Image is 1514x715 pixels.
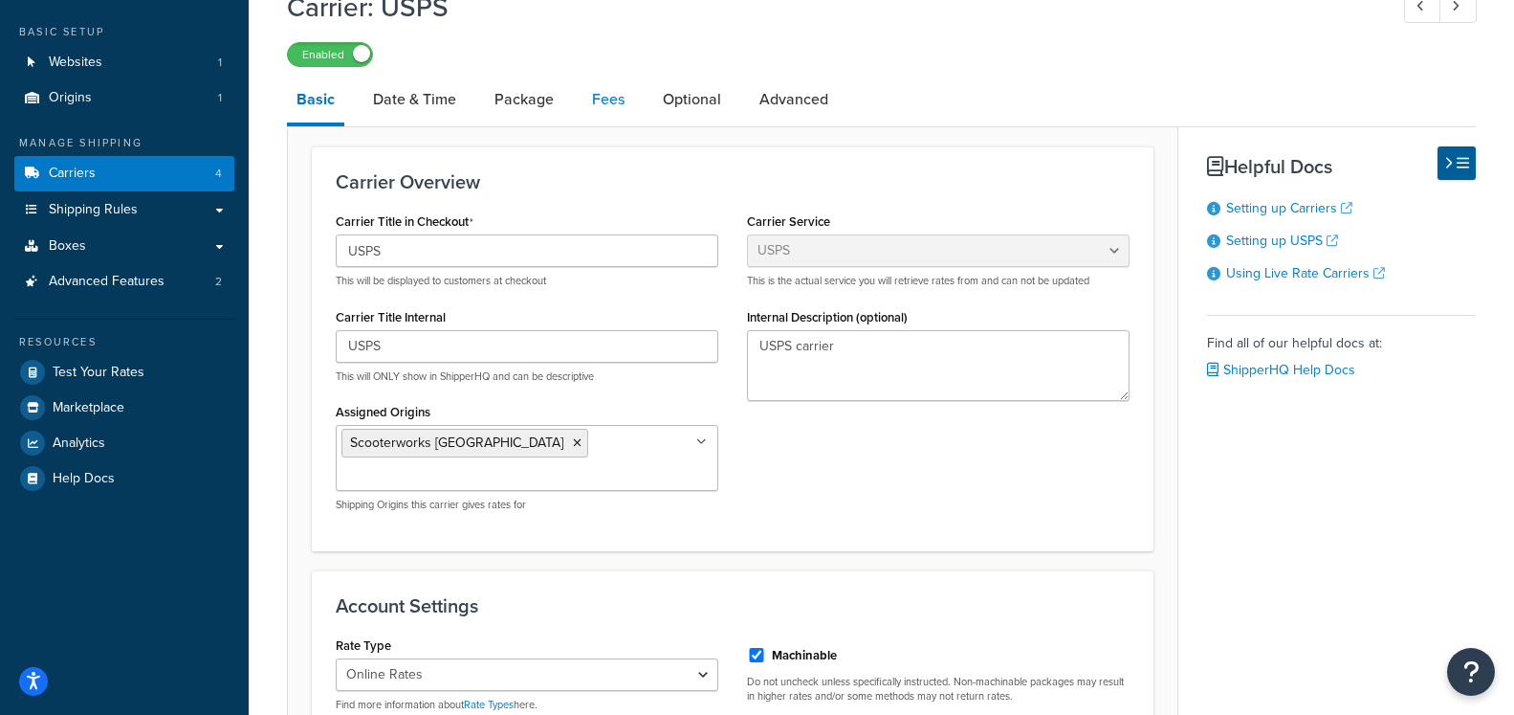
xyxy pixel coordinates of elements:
a: Websites1 [14,45,234,80]
span: 1 [218,90,222,106]
div: Resources [14,334,234,350]
a: Using Live Rate Carriers [1226,263,1385,283]
a: Setting up USPS [1226,231,1338,251]
label: Carrier Title in Checkout [336,214,473,230]
span: Test Your Rates [53,365,144,381]
a: Test Your Rates [14,355,234,390]
a: Advanced [750,77,838,123]
span: Boxes [49,238,86,255]
div: Basic Setup [14,24,234,40]
span: 2 [215,274,222,290]
label: Machinable [772,647,837,664]
a: ShipperHQ Help Docs [1207,360,1355,380]
p: Do not uncheck unless specifically instructed. Non-machinable packages may result in higher rates... [747,675,1130,704]
a: Help Docs [14,461,234,496]
span: Advanced Features [49,274,165,290]
a: Carriers4 [14,156,234,191]
a: Rate Types [464,697,514,712]
div: Manage Shipping [14,135,234,151]
p: This is the actual service you will retrieve rates from and can not be updated [747,274,1130,288]
h3: Helpful Docs [1207,156,1476,177]
li: Origins [14,80,234,116]
a: Optional [653,77,731,123]
li: Websites [14,45,234,80]
div: Find all of our helpful docs at: [1207,315,1476,384]
span: Origins [49,90,92,106]
p: Find more information about here. [336,698,718,712]
h3: Carrier Overview [336,171,1130,192]
p: This will be displayed to customers at checkout [336,274,718,288]
label: Internal Description (optional) [747,310,908,324]
label: Enabled [288,43,372,66]
label: Assigned Origins [336,405,430,419]
a: Package [485,77,563,123]
h3: Account Settings [336,595,1130,616]
p: This will ONLY show in ShipperHQ and can be descriptive [336,369,718,384]
span: 4 [215,166,222,182]
span: Carriers [49,166,96,182]
span: Shipping Rules [49,202,138,218]
a: Shipping Rules [14,192,234,228]
label: Carrier Title Internal [336,310,446,324]
a: Analytics [14,426,234,460]
a: Marketplace [14,391,234,425]
p: Shipping Origins this carrier gives rates for [336,498,718,512]
button: Open Resource Center [1447,648,1495,696]
span: Analytics [53,436,105,452]
li: Advanced Features [14,264,234,300]
label: Carrier Service [747,214,830,229]
span: 1 [218,55,222,71]
span: Marketplace [53,400,124,416]
a: Fees [582,77,634,123]
a: Date & Time [363,77,466,123]
li: Carriers [14,156,234,191]
a: Boxes [14,229,234,264]
span: Websites [49,55,102,71]
span: Help Docs [53,471,115,487]
a: Origins1 [14,80,234,116]
textarea: USPS carrier [747,330,1130,401]
a: Basic [287,77,344,126]
button: Hide Help Docs [1437,146,1476,180]
a: Advanced Features2 [14,264,234,300]
a: Setting up Carriers [1226,198,1352,218]
span: Scooterworks [GEOGRAPHIC_DATA] [350,433,563,453]
label: Rate Type [336,638,391,653]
